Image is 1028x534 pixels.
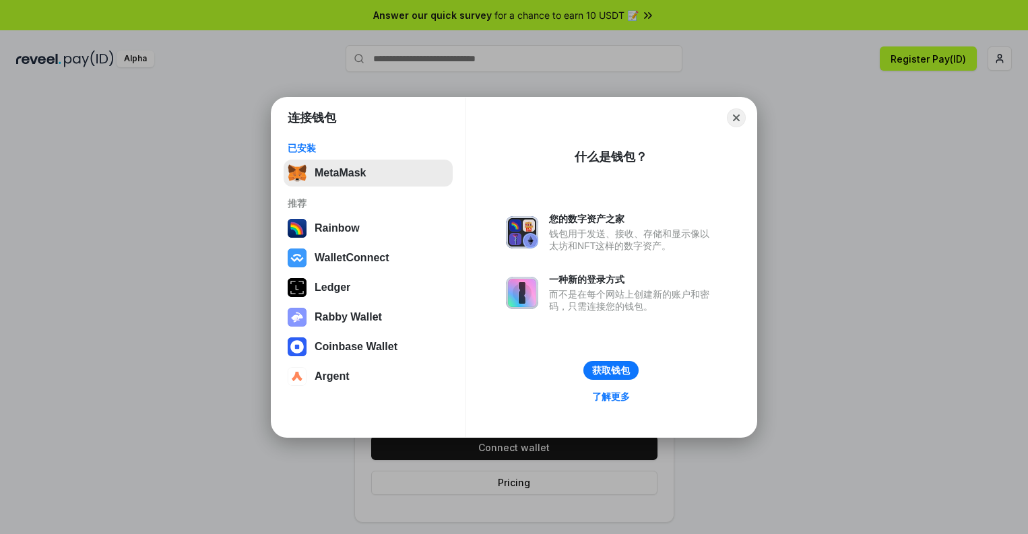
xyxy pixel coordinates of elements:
button: Rabby Wallet [284,304,453,331]
a: 了解更多 [584,388,638,405]
img: svg+xml,%3Csvg%20width%3D%22120%22%20height%3D%22120%22%20viewBox%3D%220%200%20120%20120%22%20fil... [288,219,307,238]
button: Coinbase Wallet [284,333,453,360]
div: MetaMask [315,167,366,179]
div: Rainbow [315,222,360,234]
div: Coinbase Wallet [315,341,397,353]
button: Ledger [284,274,453,301]
div: Rabby Wallet [315,311,382,323]
div: WalletConnect [315,252,389,264]
button: WalletConnect [284,244,453,271]
img: svg+xml,%3Csvg%20xmlns%3D%22http%3A%2F%2Fwww.w3.org%2F2000%2Fsvg%22%20fill%3D%22none%22%20viewBox... [506,277,538,309]
img: svg+xml,%3Csvg%20width%3D%2228%22%20height%3D%2228%22%20viewBox%3D%220%200%2028%2028%22%20fill%3D... [288,248,307,267]
div: 钱包用于发送、接收、存储和显示像以太坊和NFT这样的数字资产。 [549,228,716,252]
div: 而不是在每个网站上创建新的账户和密码，只需连接您的钱包。 [549,288,716,312]
img: svg+xml,%3Csvg%20xmlns%3D%22http%3A%2F%2Fwww.w3.org%2F2000%2Fsvg%22%20fill%3D%22none%22%20viewBox... [288,308,307,327]
button: 获取钱包 [583,361,639,380]
h1: 连接钱包 [288,110,336,126]
img: svg+xml,%3Csvg%20width%3D%2228%22%20height%3D%2228%22%20viewBox%3D%220%200%2028%2028%22%20fill%3D... [288,337,307,356]
button: Argent [284,363,453,390]
div: 获取钱包 [592,364,630,376]
div: 了解更多 [592,391,630,403]
div: Ledger [315,281,350,294]
img: svg+xml,%3Csvg%20width%3D%2228%22%20height%3D%2228%22%20viewBox%3D%220%200%2028%2028%22%20fill%3D... [288,367,307,386]
div: 已安装 [288,142,449,154]
img: svg+xml,%3Csvg%20fill%3D%22none%22%20height%3D%2233%22%20viewBox%3D%220%200%2035%2033%22%20width%... [288,164,307,182]
button: MetaMask [284,160,453,187]
div: 什么是钱包？ [575,149,647,165]
img: svg+xml,%3Csvg%20xmlns%3D%22http%3A%2F%2Fwww.w3.org%2F2000%2Fsvg%22%20width%3D%2228%22%20height%3... [288,278,307,297]
div: 推荐 [288,197,449,209]
div: 一种新的登录方式 [549,273,716,286]
div: Argent [315,370,350,382]
img: svg+xml,%3Csvg%20xmlns%3D%22http%3A%2F%2Fwww.w3.org%2F2000%2Fsvg%22%20fill%3D%22none%22%20viewBox... [506,216,538,248]
button: Close [727,108,746,127]
div: 您的数字资产之家 [549,213,716,225]
button: Rainbow [284,215,453,242]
